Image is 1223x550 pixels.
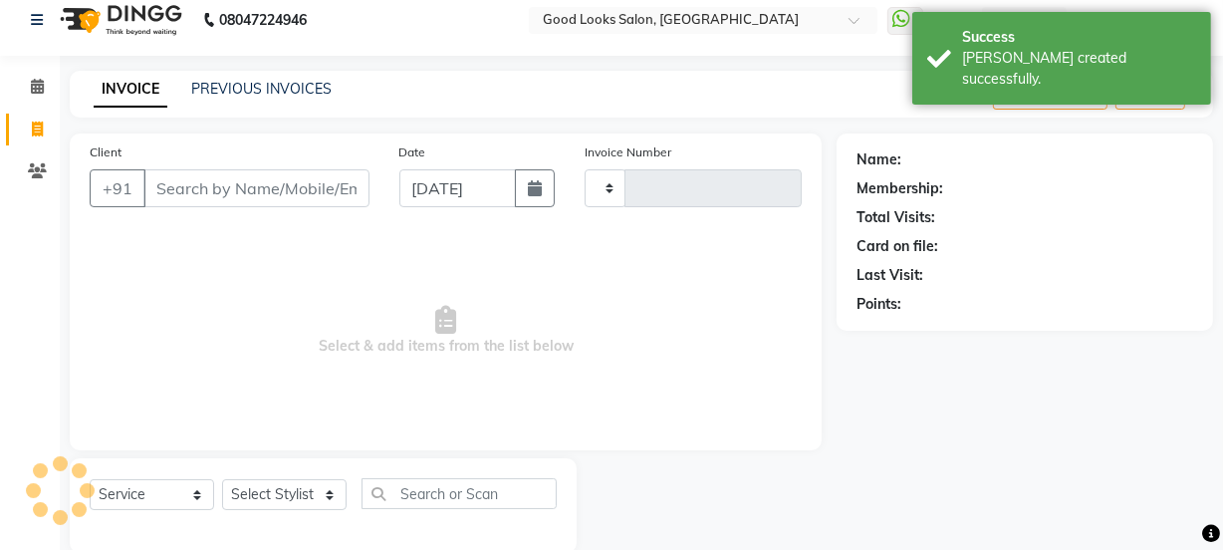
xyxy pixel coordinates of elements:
span: Select & add items from the list below [90,231,802,430]
div: Total Visits: [856,207,935,228]
div: Points: [856,294,901,315]
label: Date [399,143,426,161]
label: Client [90,143,122,161]
div: Card on file: [856,236,938,257]
span: Reception [1118,10,1185,31]
label: Invoice Number [585,143,671,161]
div: Name: [856,149,901,170]
button: +91 [90,169,145,207]
input: Search by Name/Mobile/Email/Code [143,169,369,207]
a: PREVIOUS INVOICES [191,80,332,98]
div: Membership: [856,178,943,199]
div: Bill created successfully. [962,48,1196,90]
a: INVOICE [94,72,167,108]
div: Last Visit: [856,265,923,286]
input: Search or Scan [362,478,557,509]
div: Success [962,27,1196,48]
